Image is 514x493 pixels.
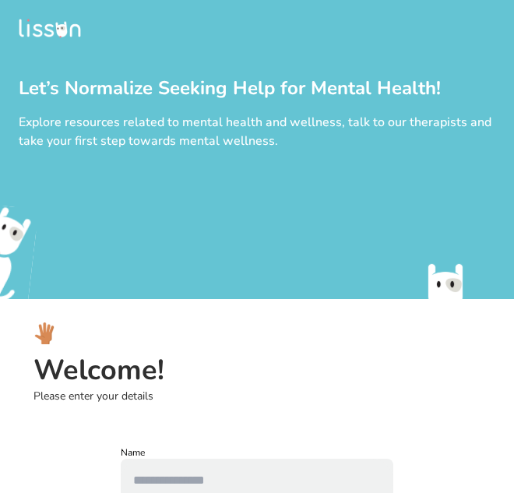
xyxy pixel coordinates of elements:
label: Name [121,446,393,459]
img: emo-bottom.svg [418,263,473,299]
p: Please enter your details [33,389,514,404]
img: hi_logo.svg [33,322,55,344]
img: logo.png [19,19,81,38]
h3: Welcome! [33,355,514,386]
div: Let’s Normalize Seeking Help for Mental Health! [19,76,495,100]
div: Explore resources related to mental health and wellness, talk to our therapists and take your fir... [19,113,495,150]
